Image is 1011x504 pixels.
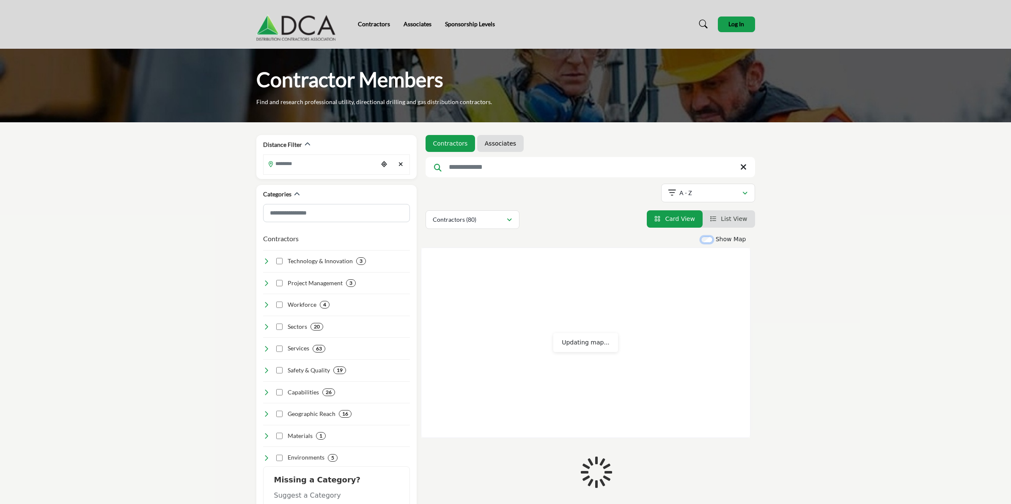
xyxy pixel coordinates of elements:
span: Suggest a Category [274,491,341,499]
button: A - Z [661,184,755,202]
input: Select Technology & Innovation checkbox [276,258,283,264]
div: 20 Results For Sectors [310,323,323,330]
b: 63 [316,346,322,352]
a: Search [691,17,713,31]
div: Choose your current location [378,155,390,174]
a: View List [710,215,747,222]
li: List View [703,210,755,228]
h4: Capabilities: Specialized skills and equipment for executing complex projects using advanced tech... [288,388,319,397]
div: 26 Results For Capabilities [322,388,335,396]
div: 63 Results For Services [313,345,325,353]
p: A - Z [679,189,692,197]
h4: Workforce: Skilled, experienced, and diverse professionals dedicated to excellence in all aspects... [288,300,316,309]
h2: Distance Filter [263,140,302,149]
button: Contractors [263,234,299,244]
b: 3 [349,280,352,286]
b: 4 [323,302,326,308]
p: Contractors (80) [433,215,476,224]
h4: Safety & Quality: Unwavering commitment to ensuring the highest standards of safety, compliance, ... [288,366,330,375]
div: 4 Results For Workforce [320,301,330,308]
div: 16 Results For Geographic Reach [339,410,352,418]
b: 16 [342,411,348,417]
h4: Geographic Reach: Extensive coverage across various regions, states, and territories to meet clie... [288,410,335,418]
div: 19 Results For Safety & Quality [333,366,346,374]
input: Select Safety & Quality checkbox [276,367,283,374]
input: Select Project Management checkbox [276,280,283,286]
input: Search Keyword [426,157,755,177]
img: Site Logo [256,7,340,41]
span: Log In [728,20,744,28]
li: Card View [647,210,703,228]
span: Card View [665,215,695,222]
h4: Technology & Innovation: Leveraging cutting-edge tools, systems, and processes to optimize effici... [288,257,353,265]
h4: Project Management: Effective planning, coordination, and oversight to deliver projects on time, ... [288,279,343,287]
b: 26 [326,389,332,395]
b: 20 [314,324,320,330]
b: 5 [331,455,334,461]
span: List View [721,215,747,222]
h1: Contractor Members [256,66,443,93]
div: 5 Results For Environments [328,454,338,462]
a: Sponsorship Levels [445,20,495,28]
a: Associates [485,139,516,148]
label: Show Map [716,235,746,244]
div: Clear search location [395,155,407,174]
a: View Card [654,215,695,222]
div: 3 Results For Project Management [346,279,356,287]
input: Select Sectors checkbox [276,323,283,330]
h4: Materials: Expertise in handling, fabricating, and installing a wide range of pipeline materials ... [288,432,313,440]
h4: Sectors: Serving multiple industries, including oil & gas, water, sewer, electric power, and tele... [288,322,307,331]
b: 1 [319,433,322,439]
button: Contractors (80) [426,210,519,229]
input: Select Environments checkbox [276,454,283,461]
button: Log In [718,17,755,32]
h4: Environments: Adaptability to diverse geographical, topographical, and environmental conditions f... [288,453,324,462]
a: Contractors [358,20,390,28]
input: Select Workforce checkbox [276,301,283,308]
input: Search Location [264,155,378,172]
h2: Missing a Category? [274,475,399,490]
b: 19 [337,367,343,373]
input: Select Services checkbox [276,345,283,352]
div: 3 Results For Technology & Innovation [356,257,366,265]
div: 1 Results For Materials [316,432,326,440]
p: Find and research professional utility, directional drilling and gas distribution contractors. [256,98,492,106]
b: 3 [360,258,363,264]
input: Select Materials checkbox [276,432,283,439]
a: Contractors [433,139,468,148]
input: Select Capabilities checkbox [276,389,283,396]
input: Search Category [263,204,410,222]
a: Associates [404,20,431,28]
h2: Categories [263,190,291,198]
input: Select Geographic Reach checkbox [276,410,283,417]
h4: Services: Comprehensive offerings for pipeline construction, maintenance, and repair across vario... [288,344,309,353]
